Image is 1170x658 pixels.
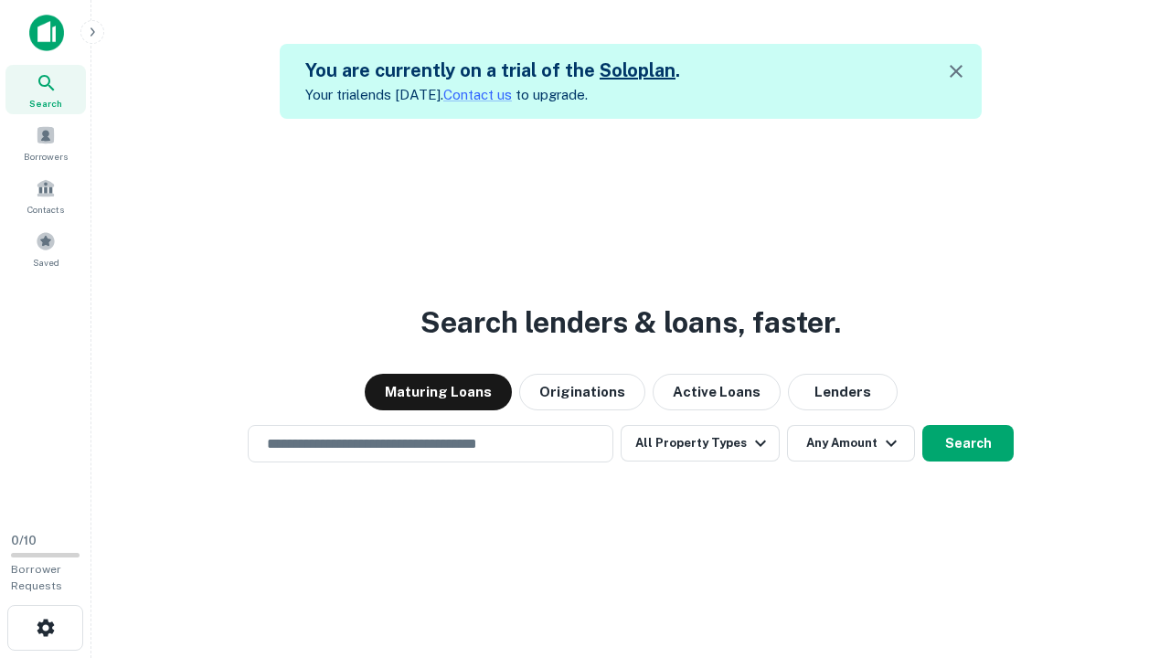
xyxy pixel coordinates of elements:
[305,84,680,106] p: Your trial ends [DATE]. to upgrade.
[365,374,512,410] button: Maturing Loans
[11,563,62,592] span: Borrower Requests
[519,374,645,410] button: Originations
[5,171,86,220] a: Contacts
[922,425,1014,462] button: Search
[27,202,64,217] span: Contacts
[787,425,915,462] button: Any Amount
[33,255,59,270] span: Saved
[29,15,64,51] img: capitalize-icon.png
[788,374,898,410] button: Lenders
[11,534,37,547] span: 0 / 10
[621,425,780,462] button: All Property Types
[5,65,86,114] a: Search
[420,301,841,345] h3: Search lenders & loans, faster.
[305,57,680,84] h5: You are currently on a trial of the .
[5,224,86,273] a: Saved
[29,96,62,111] span: Search
[5,118,86,167] a: Borrowers
[1079,512,1170,600] iframe: Chat Widget
[443,87,512,102] a: Contact us
[653,374,781,410] button: Active Loans
[600,59,675,81] a: Soloplan
[24,149,68,164] span: Borrowers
